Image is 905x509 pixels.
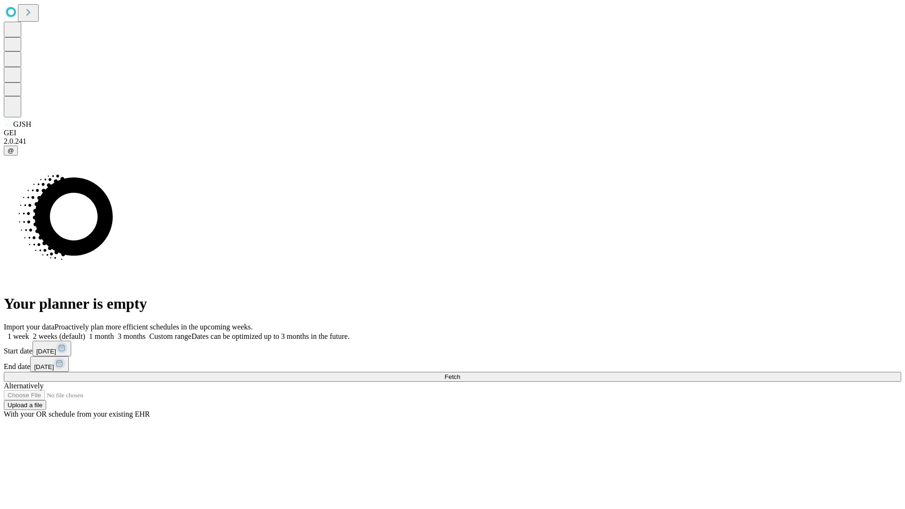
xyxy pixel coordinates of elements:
h1: Your planner is empty [4,295,901,312]
div: 2.0.241 [4,137,901,146]
span: Custom range [149,332,191,340]
span: With your OR schedule from your existing EHR [4,410,150,418]
button: @ [4,146,18,156]
div: GEI [4,129,901,137]
button: [DATE] [30,356,69,372]
div: End date [4,356,901,372]
span: Import your data [4,323,55,331]
span: GJSH [13,120,31,128]
span: 3 months [118,332,146,340]
button: [DATE] [33,341,71,356]
span: [DATE] [34,363,54,370]
span: 2 weeks (default) [33,332,85,340]
button: Fetch [4,372,901,382]
span: Fetch [444,373,460,380]
span: Proactively plan more efficient schedules in the upcoming weeks. [55,323,253,331]
span: 1 month [89,332,114,340]
span: Alternatively [4,382,43,390]
span: [DATE] [36,348,56,355]
span: Dates can be optimized up to 3 months in the future. [191,332,349,340]
div: Start date [4,341,901,356]
span: 1 week [8,332,29,340]
button: Upload a file [4,400,46,410]
span: @ [8,147,14,154]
